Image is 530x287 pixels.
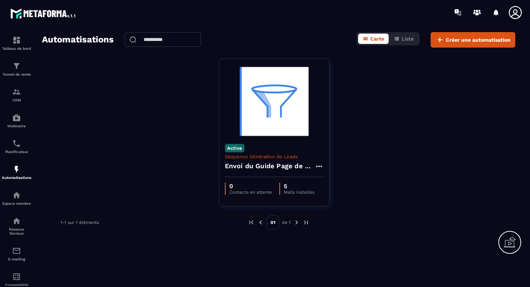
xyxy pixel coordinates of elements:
[2,159,31,185] a: automationsautomationsAutomatisations
[2,82,31,108] a: formationformationCRM
[12,139,21,148] img: scheduler
[12,62,21,70] img: formation
[2,241,31,267] a: emailemailE-mailing
[12,87,21,96] img: formation
[431,32,515,48] button: Créer une automatisation
[12,272,21,281] img: accountant
[229,183,272,190] p: 0
[370,36,384,42] span: Carte
[248,219,255,226] img: prev
[358,34,389,44] button: Carte
[42,32,114,48] h2: Automatisations
[2,134,31,159] a: schedulerschedulerPlanificateur
[293,219,300,226] img: next
[2,150,31,154] p: Planificateur
[402,36,414,42] span: Liste
[2,211,31,241] a: social-networksocial-networkRéseaux Sociaux
[2,227,31,235] p: Réseaux Sociaux
[2,257,31,261] p: E-mailing
[12,246,21,255] img: email
[12,165,21,174] img: automations
[2,201,31,205] p: Espace membre
[12,36,21,45] img: formation
[12,113,21,122] img: automations
[2,98,31,102] p: CRM
[2,46,31,51] p: Tableau de bord
[446,36,510,44] span: Créer une automatisation
[2,56,31,82] a: formationformationTunnel de vente
[2,176,31,180] p: Automatisations
[2,72,31,76] p: Tunnel de vente
[266,215,279,229] p: 01
[284,190,314,195] p: Mails installés
[303,219,309,226] img: next
[225,154,324,159] p: Séquence Génération de Leads
[2,185,31,211] a: automationsautomationsEspace membre
[60,220,99,225] p: 1-1 sur 1 éléments
[2,108,31,134] a: automationsautomationsWebinaire
[2,30,31,56] a: formationformationTableau de bord
[2,283,31,287] p: Comptabilité
[284,183,314,190] p: 5
[257,219,264,226] img: prev
[12,217,21,225] img: social-network
[2,124,31,128] p: Webinaire
[225,144,244,152] p: Active
[282,219,291,225] p: de 1
[229,190,272,195] p: Contacts en attente
[12,191,21,200] img: automations
[225,65,324,138] img: automation-background
[225,161,315,171] h4: Envoi du Guide Page de Capture - Guide Core
[10,7,77,20] img: logo
[389,34,418,44] button: Liste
